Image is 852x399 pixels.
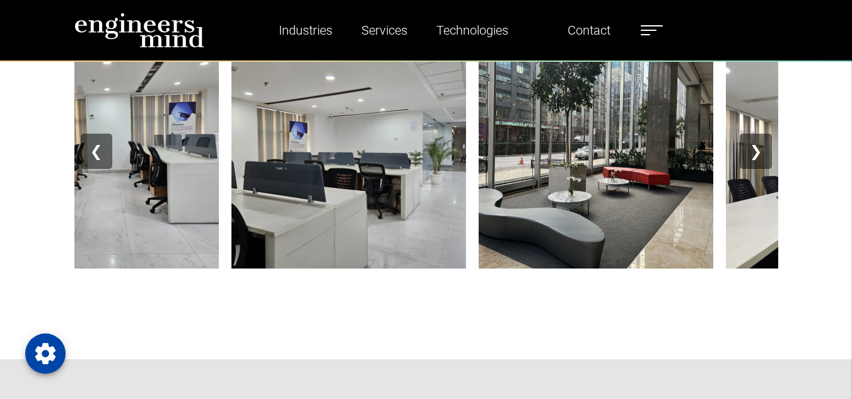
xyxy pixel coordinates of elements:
[231,34,466,269] img: Image 1
[479,34,713,269] img: Image 2
[563,16,616,45] a: Contact
[74,13,204,48] img: logo
[274,16,337,45] a: Industries
[431,16,513,45] a: Technologies
[356,16,412,45] a: Services
[740,134,771,169] button: ❯
[81,134,112,169] button: ❮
